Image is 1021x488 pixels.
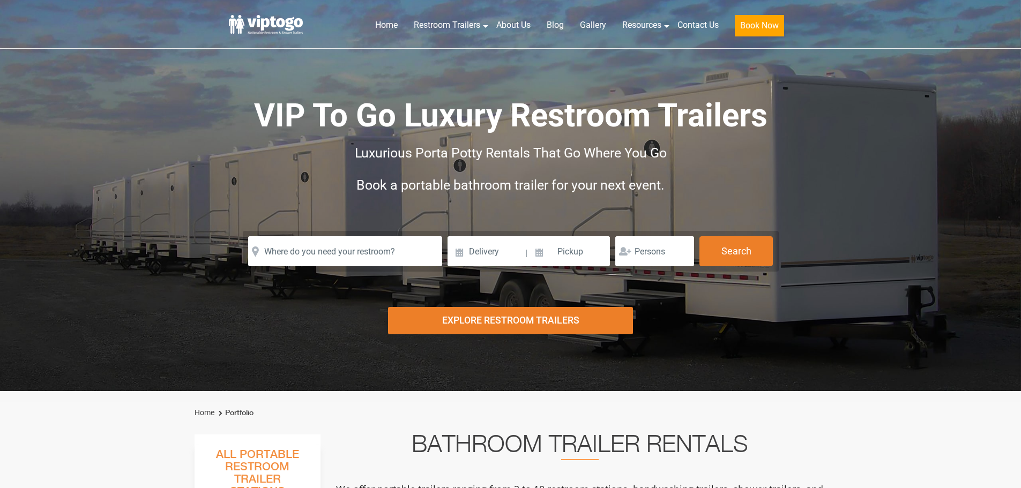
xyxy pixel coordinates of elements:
span: VIP To Go Luxury Restroom Trailers [254,96,767,134]
button: Book Now [735,15,784,36]
span: | [525,236,527,271]
a: Restroom Trailers [406,13,488,37]
button: Search [699,236,773,266]
a: Contact Us [669,13,727,37]
a: Home [367,13,406,37]
div: Explore Restroom Trailers [388,307,633,334]
a: Home [195,408,214,417]
input: Delivery [448,236,524,266]
a: Book Now [727,13,792,43]
li: Portfolio [216,407,254,419]
a: About Us [488,13,539,37]
input: Pickup [529,236,610,266]
h2: Bathroom Trailer Rentals [335,434,825,460]
a: Blog [539,13,572,37]
a: Gallery [572,13,614,37]
input: Persons [615,236,694,266]
span: Luxurious Porta Potty Rentals That Go Where You Go [355,145,667,161]
span: Book a portable bathroom trailer for your next event. [356,177,665,193]
a: Resources [614,13,669,37]
input: Where do you need your restroom? [248,236,442,266]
